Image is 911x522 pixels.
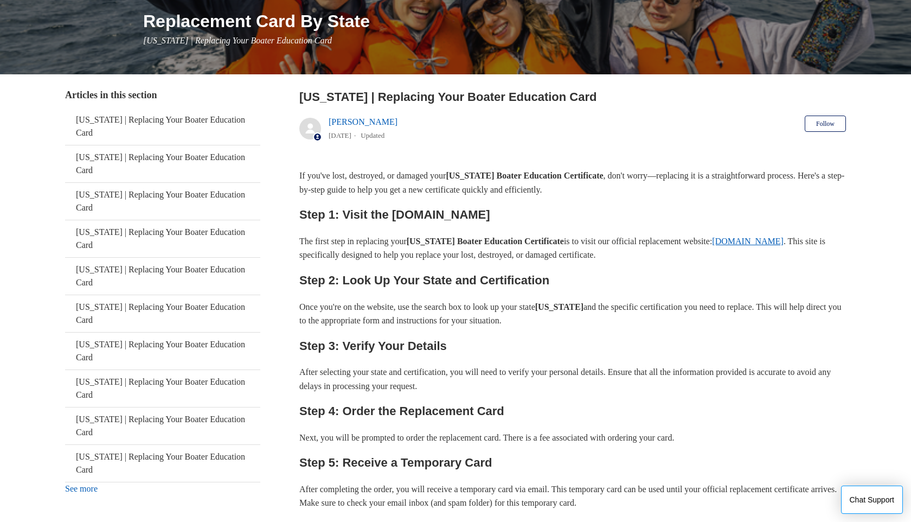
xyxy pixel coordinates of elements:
[361,131,384,139] li: Updated
[535,302,583,311] strong: [US_STATE]
[446,171,603,180] strong: [US_STATE] Boater Education Certificate
[299,453,846,472] h2: Step 5: Receive a Temporary Card
[65,145,260,182] a: [US_STATE] | Replacing Your Boater Education Card
[65,445,260,482] a: [US_STATE] | Replacing Your Boater Education Card
[65,258,260,295] a: [US_STATE] | Replacing Your Boater Education Card
[65,295,260,332] a: [US_STATE] | Replacing Your Boater Education Card
[65,90,157,100] span: Articles in this section
[65,333,260,370] a: [US_STATE] | Replacing Your Boater Education Card
[329,131,351,139] time: 05/22/2024, 10:41
[143,8,846,34] h1: Replacement Card By State
[65,370,260,407] a: [US_STATE] | Replacing Your Boater Education Card
[299,169,846,196] p: If you've lost, destroyed, or damaged your , don't worry—replacing it is a straightforward proces...
[299,300,846,328] p: Once you're on the website, use the search box to look up your state and the specific certificati...
[65,183,260,220] a: [US_STATE] | Replacing Your Boater Education Card
[299,431,846,445] p: Next, you will be prompted to order the replacement card. There is a fee associated with ordering...
[329,117,397,126] a: [PERSON_NAME]
[299,336,846,355] h2: Step 3: Verify Your Details
[299,205,846,224] h2: Step 1: Visit the [DOMAIN_NAME]
[841,486,903,514] button: Chat Support
[299,88,846,106] h2: Massachusetts | Replacing Your Boater Education Card
[65,484,98,493] a: See more
[712,237,784,246] a: [DOMAIN_NAME]
[299,402,846,421] h2: Step 4: Order the Replacement Card
[143,36,332,45] span: [US_STATE] | Replacing Your Boater Education Card
[65,408,260,444] a: [US_STATE] | Replacing Your Boater Education Card
[299,234,846,262] p: The first step in replacing your is to visit our official replacement website: . This site is spe...
[65,108,260,145] a: [US_STATE] | Replacing Your Boater Education Card
[65,220,260,257] a: [US_STATE] | Replacing Your Boater Education Card
[407,237,564,246] strong: [US_STATE] Boater Education Certificate
[805,116,846,132] button: Follow Article
[299,365,846,393] p: After selecting your state and certification, you will need to verify your personal details. Ensu...
[299,271,846,290] h2: Step 2: Look Up Your State and Certification
[299,482,846,510] p: After completing the order, you will receive a temporary card via email. This temporary card can ...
